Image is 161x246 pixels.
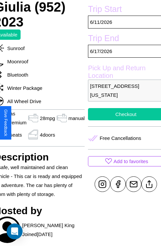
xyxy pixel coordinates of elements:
[40,114,55,123] p: 28 mpg
[27,130,40,140] img: gas
[4,84,42,92] p: Winter Package
[68,114,85,123] p: manual
[7,130,22,139] p: 4 seats
[7,223,23,239] div: Open Intercom Messenger
[4,97,41,106] p: All Wheel Drive
[7,109,27,127] p: gas premium
[114,157,148,166] p: Add to favorites
[3,109,8,136] div: Give Feedback
[55,113,68,123] img: gas
[27,113,40,123] img: gas
[4,70,28,79] p: Bluetooth
[40,130,55,139] p: 4 doors
[22,230,52,239] p: Joined [DATE]
[22,221,75,230] p: [PERSON_NAME] King
[100,134,141,143] p: Free Cancellations
[4,44,25,53] p: Sunroof
[4,57,28,66] p: Moonroof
